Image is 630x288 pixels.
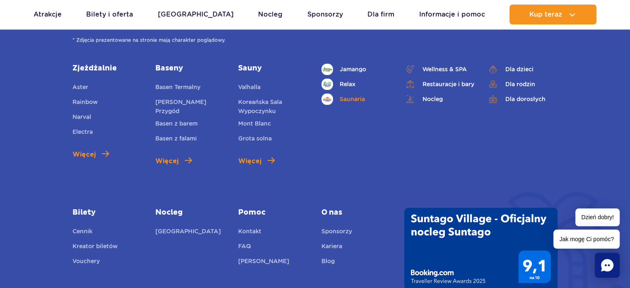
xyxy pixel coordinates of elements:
[155,82,200,94] a: Basen Termalny
[86,5,133,24] a: Bilety i oferta
[487,63,558,75] a: Dla dzieci
[238,134,272,145] a: Grota solna
[404,93,475,105] a: Nocleg
[575,208,620,226] span: Dzień dobry!
[72,112,91,124] a: Narval
[72,227,92,238] a: Cennik
[238,242,251,253] a: FAQ
[238,156,261,166] span: Więcej
[422,65,467,74] span: Wellness & SPA
[321,242,342,253] a: Kariera
[72,63,143,73] a: Zjeżdżalnie
[321,93,392,105] a: Saunaria
[72,127,93,139] a: Electra
[72,99,98,105] span: Rainbow
[238,119,271,131] a: Mont Blanc
[258,5,282,24] a: Nocleg
[509,5,596,24] button: Kup teraz
[238,84,261,90] span: Valhalla
[307,5,343,24] a: Sponsorzy
[487,93,558,105] a: Dla dorosłych
[238,97,309,116] a: Koreańska Sala Wypoczynku
[72,208,143,218] a: Bilety
[72,114,91,120] span: Narval
[72,82,88,94] a: Aster
[72,150,109,160] a: Więcej
[72,150,96,160] span: Więcej
[321,78,392,90] a: Relax
[72,97,98,109] a: Rainbow
[404,78,475,90] a: Restauracje i bary
[419,5,485,24] a: Informacje i pomoc
[238,120,271,127] span: Mont Blanc
[72,242,118,253] a: Kreator biletów
[238,63,309,73] a: Sauny
[155,156,192,166] a: Więcej
[72,257,100,268] a: Vouchery
[155,63,226,73] a: Baseny
[238,82,261,94] a: Valhalla
[367,5,394,24] a: Dla firm
[487,78,558,90] a: Dla rodzin
[155,119,198,131] a: Basen z barem
[238,208,309,218] a: Pomoc
[340,65,366,74] span: Jamango
[321,227,352,238] a: Sponsorzy
[158,5,234,24] a: [GEOGRAPHIC_DATA]
[404,63,475,75] a: Wellness & SPA
[321,257,335,268] a: Blog
[321,63,392,75] a: Jamango
[529,11,562,18] span: Kup teraz
[155,208,226,218] a: Nocleg
[155,134,197,145] a: Basen z falami
[155,227,221,238] a: [GEOGRAPHIC_DATA]
[553,230,620,249] span: Jak mogę Ci pomóc?
[238,227,261,238] a: Kontakt
[595,253,620,278] div: Chat
[34,5,62,24] a: Atrakcje
[155,156,179,166] span: Więcej
[238,257,289,268] a: [PERSON_NAME]
[72,84,88,90] span: Aster
[238,156,275,166] a: Więcej
[72,36,558,44] span: * Zdjęcia prezentowane na stronie mają charakter poglądowy.
[321,208,392,218] span: O nas
[155,97,226,116] a: [PERSON_NAME] Przygód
